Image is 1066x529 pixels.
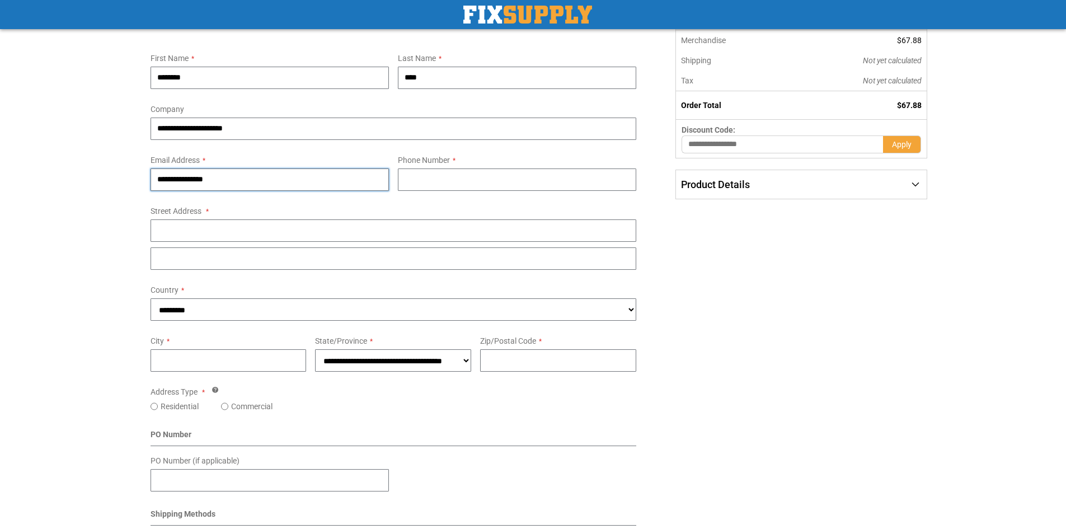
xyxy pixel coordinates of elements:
[897,36,922,45] span: $67.88
[863,56,922,65] span: Not yet calculated
[682,125,735,134] span: Discount Code:
[480,336,536,345] span: Zip/Postal Code
[681,101,721,110] strong: Order Total
[151,54,189,63] span: First Name
[463,6,592,24] a: store logo
[897,101,922,110] span: $67.88
[863,76,922,85] span: Not yet calculated
[161,401,199,412] label: Residential
[681,56,711,65] span: Shipping
[398,156,450,165] span: Phone Number
[151,336,164,345] span: City
[151,456,240,465] span: PO Number (if applicable)
[231,401,273,412] label: Commercial
[676,30,787,50] th: Merchandise
[315,336,367,345] span: State/Province
[883,135,921,153] button: Apply
[151,207,201,216] span: Street Address
[151,285,179,294] span: Country
[151,508,637,526] div: Shipping Methods
[398,54,436,63] span: Last Name
[892,140,912,149] span: Apply
[151,429,637,446] div: PO Number
[151,387,198,396] span: Address Type
[151,156,200,165] span: Email Address
[151,105,184,114] span: Company
[681,179,750,190] span: Product Details
[463,6,592,24] img: Fix Industrial Supply
[676,71,787,91] th: Tax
